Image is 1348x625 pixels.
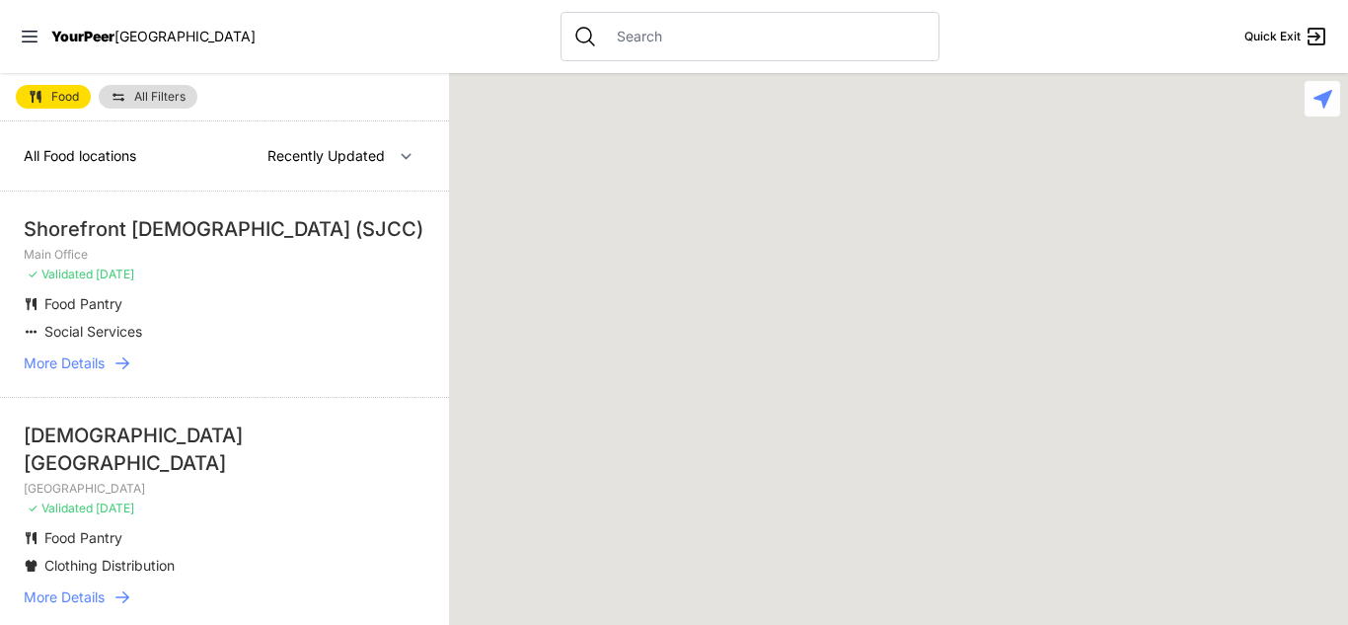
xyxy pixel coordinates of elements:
span: Food Pantry [44,529,122,546]
span: More Details [24,353,105,373]
a: Food [16,85,91,109]
a: More Details [24,587,425,607]
span: Social Services [44,323,142,340]
span: ✓ Validated [28,267,93,281]
span: [DATE] [96,501,134,515]
span: ✓ Validated [28,501,93,515]
div: Shorefront [DEMOGRAPHIC_DATA] (SJCC) [24,215,425,243]
div: [DEMOGRAPHIC_DATA][GEOGRAPHIC_DATA] [24,422,425,477]
a: More Details [24,353,425,373]
span: More Details [24,587,105,607]
span: Quick Exit [1244,29,1301,44]
span: Food [51,91,79,103]
span: YourPeer [51,28,114,44]
p: Main Office [24,247,425,263]
p: [GEOGRAPHIC_DATA] [24,481,425,497]
span: Food Pantry [44,295,122,312]
span: All Filters [134,91,186,103]
span: Clothing Distribution [44,557,175,574]
a: YourPeer[GEOGRAPHIC_DATA] [51,31,256,42]
a: Quick Exit [1244,25,1328,48]
span: [GEOGRAPHIC_DATA] [114,28,256,44]
span: [DATE] [96,267,134,281]
a: All Filters [99,85,197,109]
input: Search [605,27,927,46]
span: All Food locations [24,147,136,164]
